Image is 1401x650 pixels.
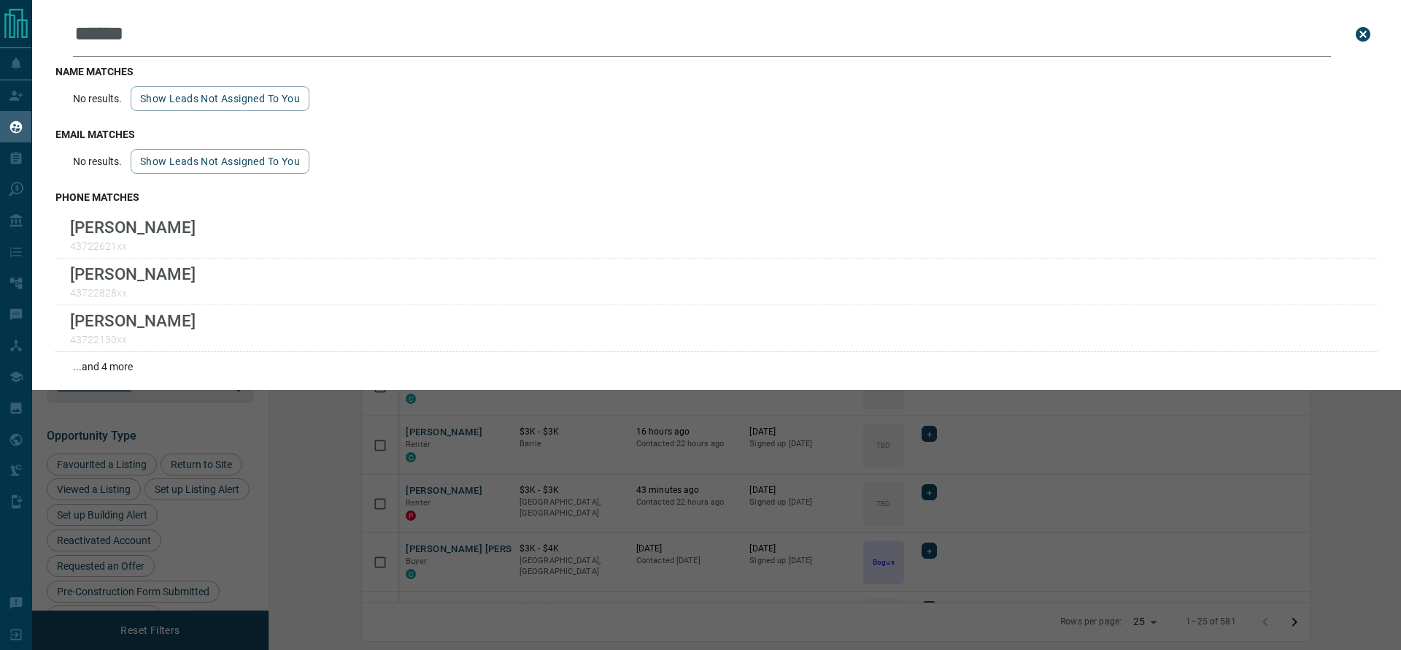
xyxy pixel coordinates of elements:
p: 43722828xx [70,287,196,299]
h3: email matches [55,129,1378,140]
p: No results. [73,156,122,167]
button: show leads not assigned to you [131,149,309,174]
button: show leads not assigned to you [131,86,309,111]
p: No results. [73,93,122,104]
h3: name matches [55,66,1378,77]
button: close search bar [1348,20,1378,49]
div: ...and 4 more [55,352,1378,381]
p: 43722130xx [70,334,196,345]
p: [PERSON_NAME] [70,264,196,283]
p: [PERSON_NAME] [70,311,196,330]
p: [PERSON_NAME] [70,218,196,237]
p: 43722621xx [70,240,196,252]
h3: phone matches [55,191,1378,203]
